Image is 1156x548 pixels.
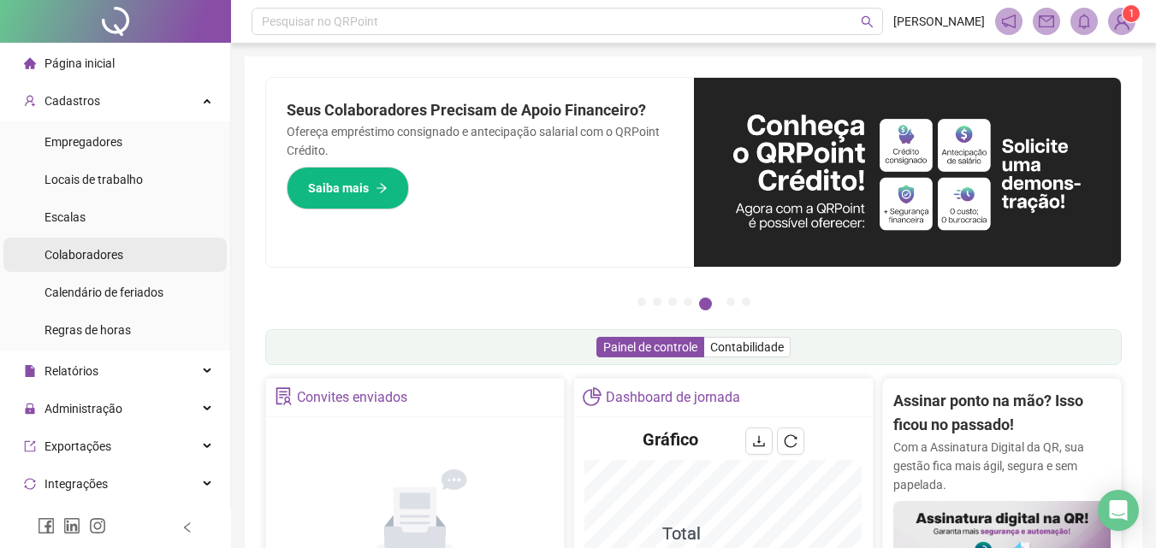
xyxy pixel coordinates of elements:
[1129,8,1135,20] span: 1
[44,364,98,378] span: Relatórios
[287,122,673,160] p: Ofereça empréstimo consignado e antecipação salarial com o QRPoint Crédito.
[24,365,36,377] span: file
[44,477,108,491] span: Integrações
[606,383,740,412] div: Dashboard de jornada
[275,387,293,405] span: solution
[893,438,1111,494] p: Com a Assinatura Digital da QR, sua gestão fica mais ágil, segura e sem papelada.
[181,521,193,533] span: left
[44,210,86,224] span: Escalas
[44,56,115,70] span: Página inicial
[1076,14,1092,29] span: bell
[24,95,36,107] span: user-add
[893,12,985,31] span: [PERSON_NAME]
[742,298,750,306] button: 7
[1109,9,1135,34] img: 91077
[637,298,646,306] button: 1
[1098,490,1139,531] div: Open Intercom Messenger
[38,517,55,534] span: facebook
[861,15,874,28] span: search
[24,57,36,69] span: home
[643,427,698,451] h4: Gráfico
[1123,5,1140,22] sup: Atualize o seu contato no menu Meus Dados
[893,389,1111,438] h2: Assinar ponto na mão? Isso ficou no passado!
[44,402,122,415] span: Administração
[287,167,409,209] button: Saiba mais
[668,298,677,306] button: 3
[44,323,131,337] span: Regras de horas
[603,340,697,354] span: Painel de controle
[44,286,163,299] span: Calendário de feriados
[694,78,1122,267] img: banner%2F11e687cd-1386-4cbd-b13b-7bd81425532d.png
[287,98,673,122] h2: Seus Colaboradores Precisam de Apoio Financeiro?
[24,478,36,490] span: sync
[44,135,122,149] span: Empregadores
[24,440,36,452] span: export
[726,298,735,306] button: 6
[1039,14,1054,29] span: mail
[308,179,369,197] span: Saiba mais
[44,173,143,186] span: Locais de trabalho
[784,434,797,448] span: reload
[44,94,100,108] span: Cadastros
[583,387,601,405] span: pie-chart
[297,383,407,412] div: Convites enviados
[710,340,784,354] span: Contabilidade
[699,298,712,310] button: 5
[752,434,766,448] span: download
[44,248,123,262] span: Colaboradores
[376,182,388,194] span: arrow-right
[1001,14,1017,29] span: notification
[684,298,692,306] button: 4
[44,439,111,453] span: Exportações
[24,403,36,415] span: lock
[653,298,661,306] button: 2
[89,517,106,534] span: instagram
[63,517,80,534] span: linkedin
